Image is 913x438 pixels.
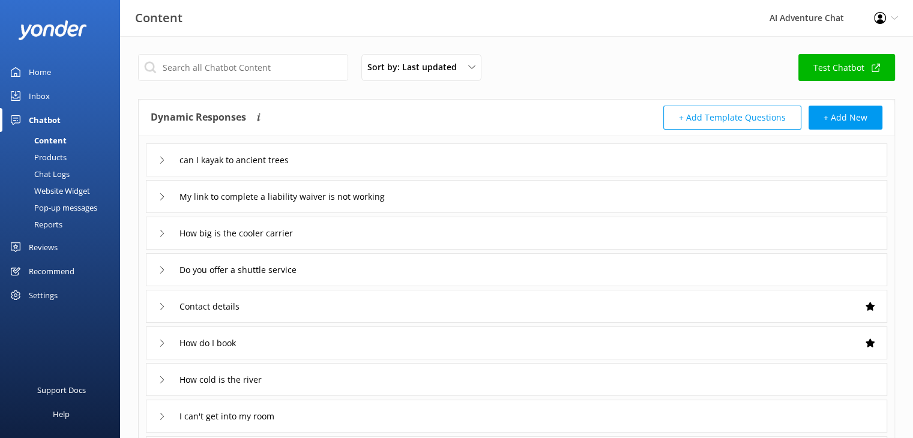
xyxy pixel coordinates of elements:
a: Pop-up messages [7,199,120,216]
div: Chat Logs [7,166,70,182]
input: Search all Chatbot Content [138,54,348,81]
div: Chatbot [29,108,61,132]
div: Settings [29,283,58,307]
a: Test Chatbot [798,54,895,81]
div: Inbox [29,84,50,108]
a: Chat Logs [7,166,120,182]
img: yonder-white-logo.png [18,20,87,40]
button: + Add Template Questions [663,106,801,130]
h4: Dynamic Responses [151,106,246,130]
div: Reviews [29,235,58,259]
a: Products [7,149,120,166]
div: Pop-up messages [7,199,97,216]
div: Help [53,402,70,426]
a: Content [7,132,120,149]
div: Products [7,149,67,166]
div: Content [7,132,67,149]
div: Home [29,60,51,84]
div: Recommend [29,259,74,283]
div: Website Widget [7,182,90,199]
a: Reports [7,216,120,233]
h3: Content [135,8,182,28]
a: Website Widget [7,182,120,199]
button: + Add New [809,106,882,130]
span: Sort by: Last updated [367,61,464,74]
div: Support Docs [37,378,86,402]
div: Reports [7,216,62,233]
